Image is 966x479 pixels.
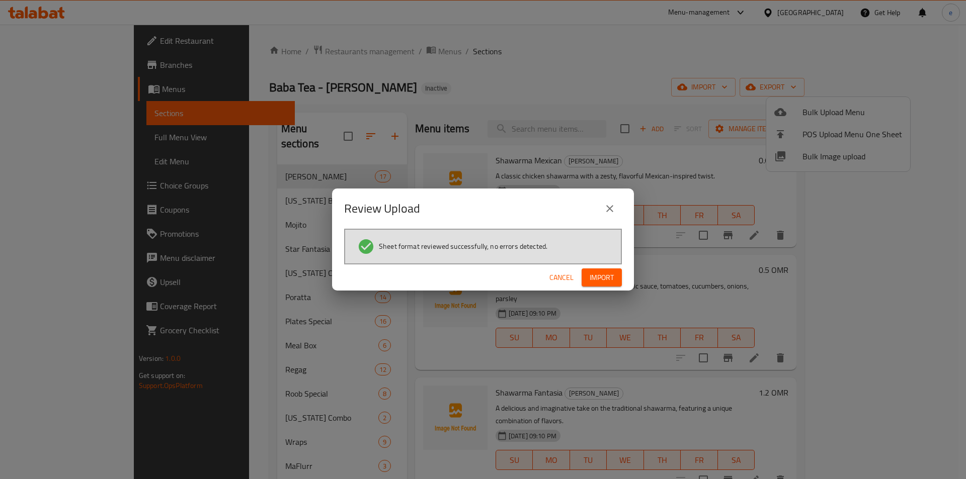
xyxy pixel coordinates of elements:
[344,201,420,217] h2: Review Upload
[582,268,622,287] button: Import
[598,197,622,221] button: close
[590,271,614,284] span: Import
[379,241,547,251] span: Sheet format reviewed successfully, no errors detected.
[545,268,578,287] button: Cancel
[549,271,574,284] span: Cancel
